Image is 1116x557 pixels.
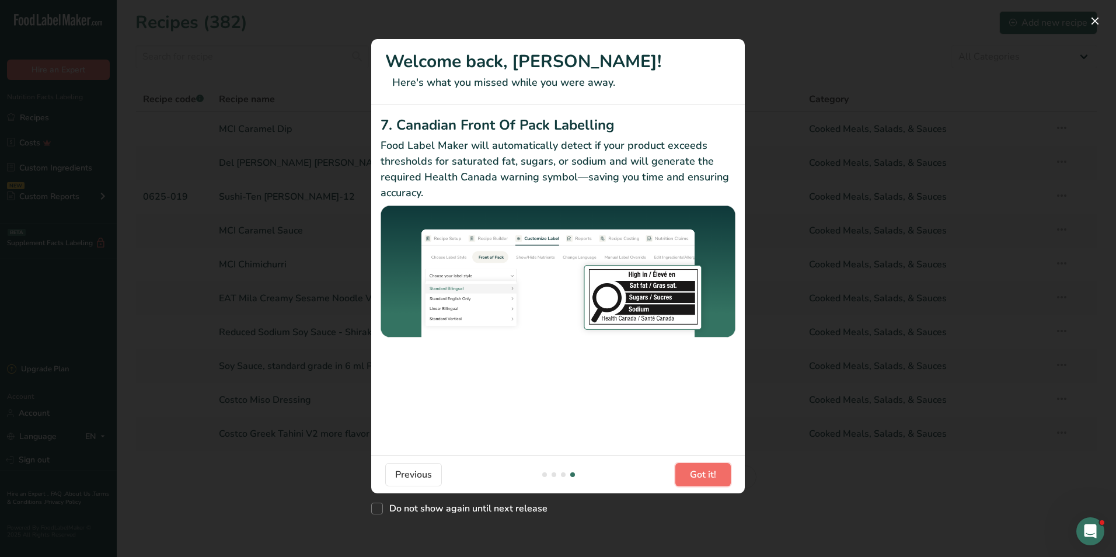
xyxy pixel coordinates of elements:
[675,463,731,486] button: Got it!
[385,48,731,75] h1: Welcome back, [PERSON_NAME]!
[690,468,716,482] span: Got it!
[385,463,442,486] button: Previous
[385,75,731,90] p: Here's what you missed while you were away.
[381,206,735,339] img: Canadian Front Of Pack Labelling
[381,114,735,135] h2: 7. Canadian Front Of Pack Labelling
[381,138,735,201] p: Food Label Maker will automatically detect if your product exceeds thresholds for saturated fat, ...
[395,468,432,482] span: Previous
[383,503,547,514] span: Do not show again until next release
[1076,517,1104,545] iframe: Intercom live chat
